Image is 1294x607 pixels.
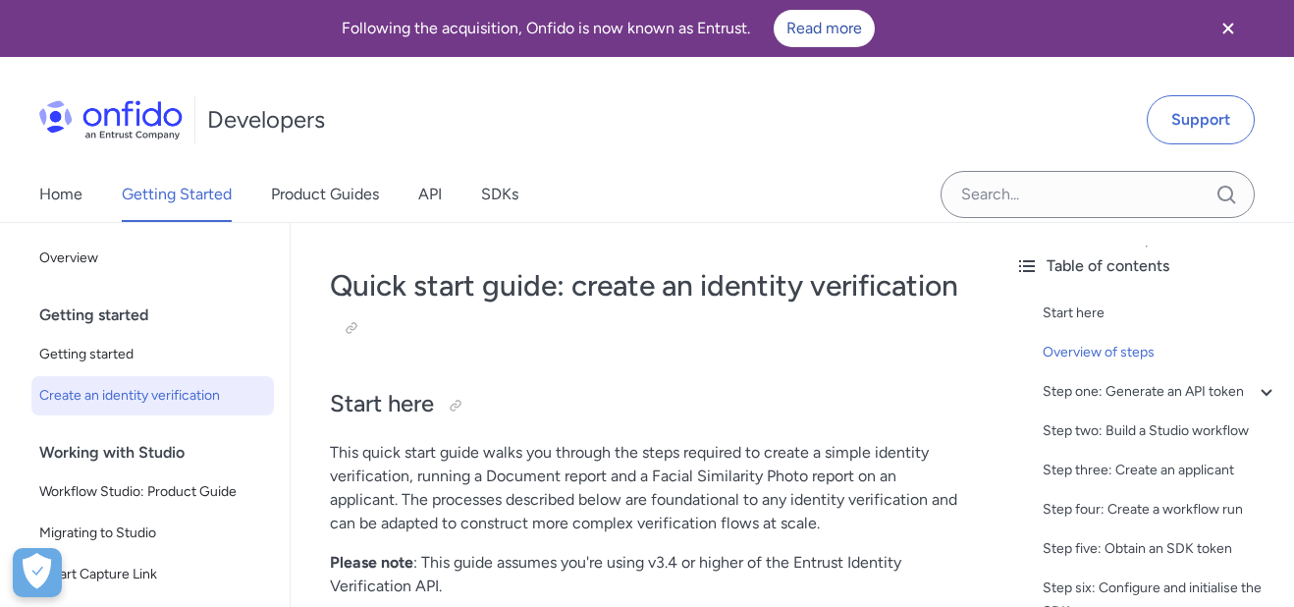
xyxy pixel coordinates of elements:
span: Workflow Studio: Product Guide [39,480,266,504]
a: Overview of steps [1043,341,1278,364]
span: Migrating to Studio [39,522,266,545]
h1: Quick start guide: create an identity verification [330,266,960,345]
a: Start here [1043,302,1278,325]
a: Support [1147,95,1255,144]
a: Getting Started [122,167,232,222]
a: Step five: Obtain an SDK token [1043,537,1278,561]
input: Onfido search input field [941,171,1255,218]
h2: Start here [330,388,960,421]
span: Create an identity verification [39,384,266,408]
div: Getting started [39,296,282,335]
a: Step four: Create a workflow run [1043,498,1278,522]
span: Overview [39,247,266,270]
div: Cookie Preferences [13,548,62,597]
a: Getting started [31,335,274,374]
a: Create an identity verification [31,376,274,415]
a: Home [39,167,82,222]
a: SDKs [481,167,518,222]
a: API [418,167,442,222]
img: Onfido Logo [39,100,183,139]
svg: Close banner [1216,17,1240,40]
a: Migrating to Studio [31,514,274,553]
a: Step three: Create an applicant [1043,459,1278,482]
div: Table of contents [1015,254,1278,278]
span: Smart Capture Link [39,563,266,586]
div: Following the acquisition, Onfido is now known as Entrust. [24,10,1192,47]
button: Open Preferences [13,548,62,597]
a: Product Guides [271,167,379,222]
a: Read more [774,10,875,47]
strong: Please note [330,553,413,572]
span: Getting started [39,343,266,366]
p: : This guide assumes you're using v3.4 or higher of the Entrust Identity Verification API. [330,551,960,598]
h1: Developers [207,104,325,136]
p: This quick start guide walks you through the steps required to create a simple identity verificat... [330,441,960,535]
a: Step one: Generate an API token [1043,380,1278,404]
button: Close banner [1192,4,1265,53]
div: Working with Studio [39,433,282,472]
a: Overview [31,239,274,278]
a: Step two: Build a Studio workflow [1043,419,1278,443]
a: Smart Capture Link [31,555,274,594]
a: Workflow Studio: Product Guide [31,472,274,512]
